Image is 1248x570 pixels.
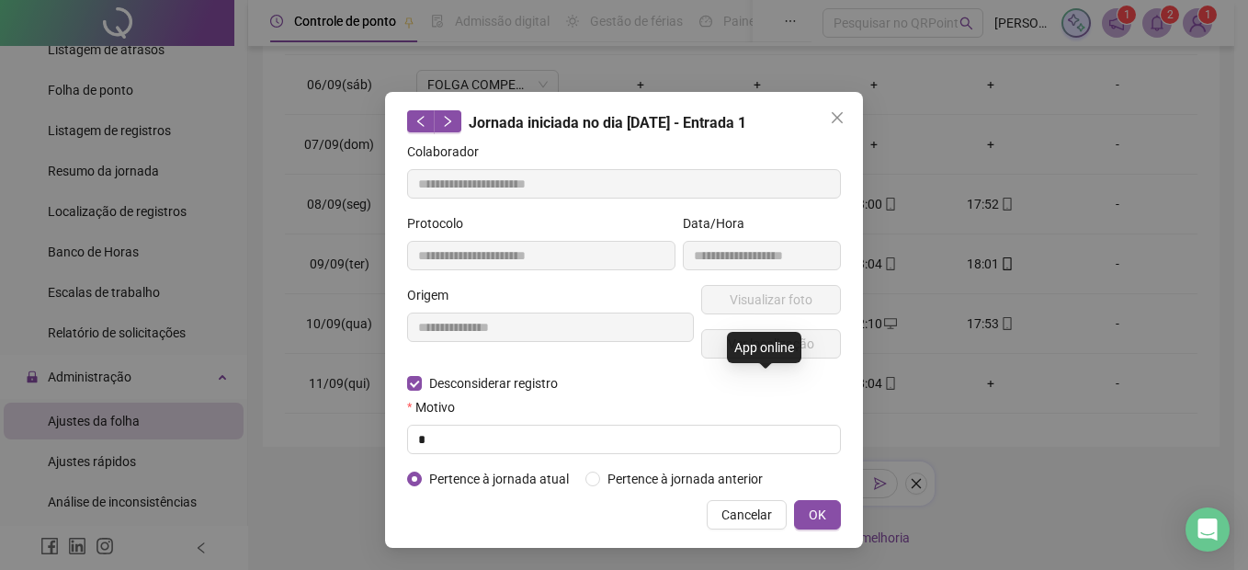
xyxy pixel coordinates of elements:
[794,500,841,530] button: OK
[727,332,801,363] div: App online
[422,469,576,489] span: Pertence à jornada atual
[683,213,756,234] label: Data/Hora
[701,285,841,314] button: Visualizar foto
[441,115,454,128] span: right
[1186,507,1230,552] div: Open Intercom Messenger
[407,213,475,234] label: Protocolo
[823,103,852,132] button: Close
[407,110,435,132] button: left
[721,505,772,525] span: Cancelar
[809,505,826,525] span: OK
[707,500,787,530] button: Cancelar
[701,329,841,359] button: Ver localização
[600,469,770,489] span: Pertence à jornada anterior
[830,110,845,125] span: close
[407,397,467,417] label: Motivo
[407,285,460,305] label: Origem
[422,373,565,393] span: Desconsiderar registro
[414,115,427,128] span: left
[407,142,491,162] label: Colaborador
[407,110,841,134] div: Jornada iniciada no dia [DATE] - Entrada 1
[434,110,461,132] button: right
